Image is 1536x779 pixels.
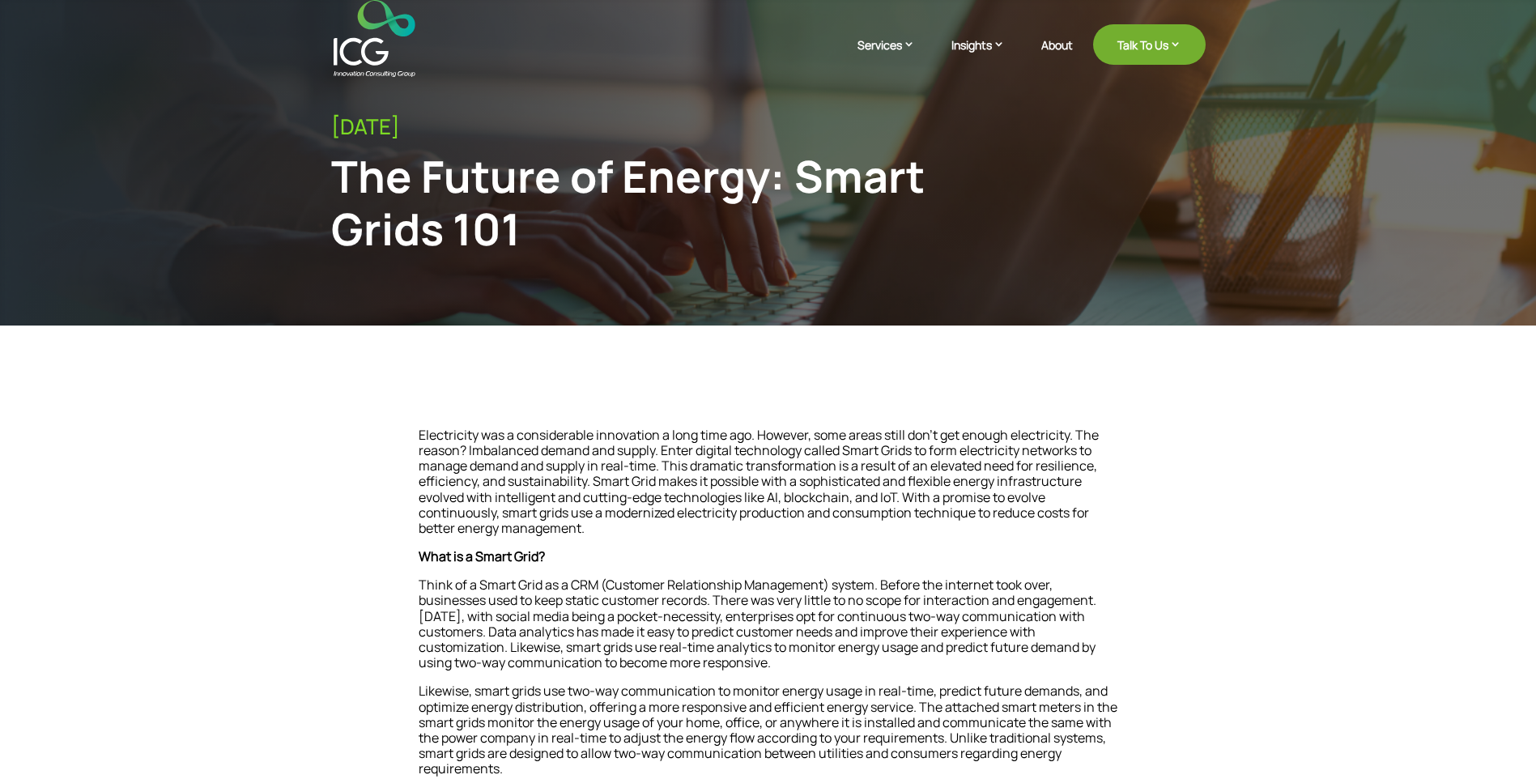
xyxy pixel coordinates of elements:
a: Services [857,36,931,77]
span: Electricity was a considerable innovation a long time ago. However, some areas still don’t get en... [419,426,1099,537]
span: Think of a Smart Grid as a CRM (Customer Relationship Management) system. Before the internet too... [419,576,1096,671]
span: What is a Smart Grid? [419,547,545,565]
div: [DATE] [331,114,1206,139]
span: Likewise, smart grids use two-way communication to monitor energy usage in real-time, predict fut... [419,682,1117,777]
div: The Future of Energy: Smart Grids 101 [331,150,1005,255]
a: Insights [951,36,1021,77]
a: Talk To Us [1093,24,1206,65]
a: About [1041,39,1073,77]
